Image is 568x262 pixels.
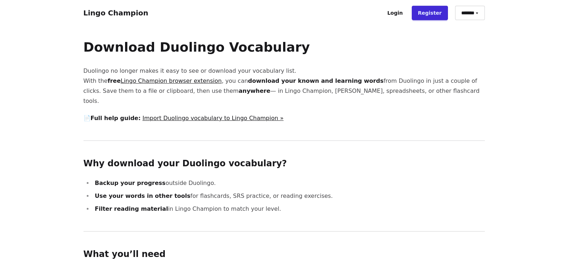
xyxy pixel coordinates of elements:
strong: Filter reading material [95,205,168,212]
li: for flashcards, SRS practice, or reading exercises. [93,191,485,201]
a: Login [381,6,409,20]
h2: What you’ll need [83,249,485,260]
a: Register [412,6,448,20]
strong: download your known and learning words [248,77,383,84]
a: Lingo Champion browser extension [121,77,222,84]
li: outside Duolingo. [93,178,485,188]
p: Duolingo no longer makes it easy to see or download your vocabulary list. With the , you can from... [83,66,485,106]
h1: Download Duolingo Vocabulary [83,40,485,54]
strong: Use your words in other tools [95,192,191,199]
strong: Backup your progress [95,180,166,186]
strong: anywhere [239,87,270,94]
strong: free [108,77,222,84]
a: Lingo Champion [83,9,148,17]
li: in Lingo Champion to match your level. [93,204,485,214]
strong: Full help guide: [91,115,141,122]
h2: Why download your Duolingo vocabulary? [83,158,485,170]
p: 📄 [83,113,485,123]
a: Import Duolingo vocabulary to Lingo Champion » [142,115,283,122]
